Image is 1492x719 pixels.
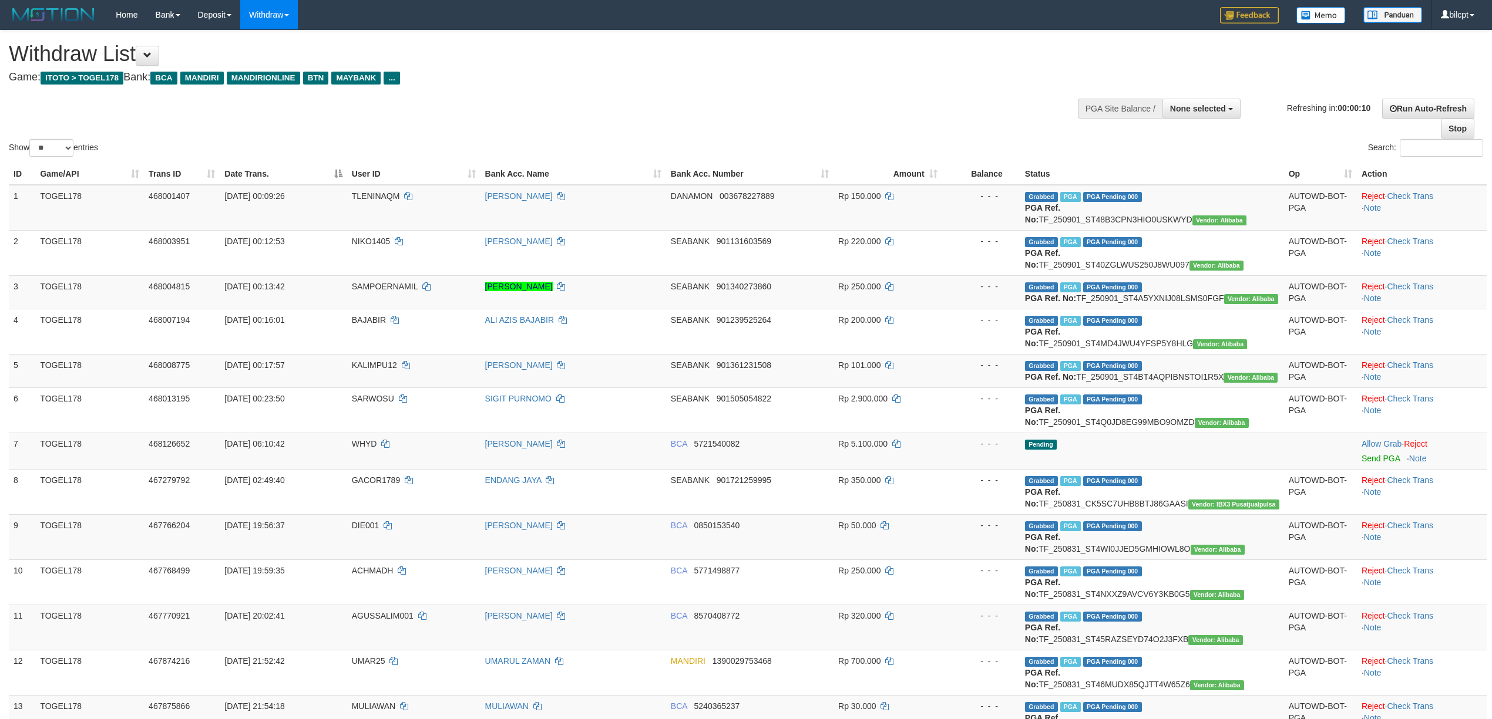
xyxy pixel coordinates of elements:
div: - - - [947,519,1016,531]
div: - - - [947,438,1016,450]
span: SEABANK [671,315,710,325]
span: Copy 5240365237 to clipboard [694,701,740,711]
a: Reject [1362,656,1385,666]
td: AUTOWD-BOT-PGA [1284,185,1357,231]
span: [DATE] 19:59:35 [224,566,284,575]
span: MANDIRIONLINE [227,72,300,85]
span: KALIMPU12 [352,360,397,370]
span: PGA Pending [1083,612,1142,622]
a: ENDANG JAYA [485,475,542,485]
td: AUTOWD-BOT-PGA [1284,559,1357,605]
td: TOGEL178 [35,185,144,231]
a: Check Trans [1387,701,1433,711]
b: PGA Ref. No: [1025,327,1060,348]
td: TF_250901_ST40ZGLWUS250J8WU097 [1020,230,1284,275]
td: TOGEL178 [35,650,144,695]
h4: Game: Bank: [9,72,983,83]
span: Marked by bilcs1 [1060,192,1081,202]
a: Check Trans [1387,566,1433,575]
a: Check Trans [1387,282,1433,291]
div: PGA Site Balance / [1078,99,1162,119]
b: PGA Ref. No: [1025,372,1076,382]
span: ... [384,72,399,85]
span: Grabbed [1025,282,1058,292]
span: 467279792 [149,475,190,485]
span: Marked by bilcs1 [1060,521,1081,531]
span: Copy 0850153540 to clipboard [694,521,740,530]
b: PGA Ref. No: [1025,487,1060,508]
a: Check Trans [1387,315,1433,325]
td: TF_250831_ST4WI0JJED5GMHIOWL8O [1020,514,1284,559]
td: · · [1357,230,1487,275]
td: TF_250831_CK5SC7UHB8BTJ86GAASI [1020,469,1284,514]
a: [PERSON_NAME] [485,521,553,530]
td: · · [1357,559,1487,605]
b: PGA Ref. No: [1025,578,1060,599]
span: Rp 350.000 [838,475,881,485]
span: MANDIRI [180,72,224,85]
span: 467766204 [149,521,190,530]
a: [PERSON_NAME] [485,611,553,620]
span: Rp 50.000 [838,521,876,530]
span: Copy 901361231508 to clipboard [717,360,771,370]
a: Note [1364,578,1382,587]
span: Vendor URL: https://settle4.1velocity.biz [1224,373,1278,383]
select: Showentries [29,139,73,157]
td: · · [1357,605,1487,650]
span: Vendor URL: https://settle4.1velocity.biz [1191,545,1245,555]
a: MULIAWAN [485,701,529,711]
td: AUTOWD-BOT-PGA [1284,469,1357,514]
span: [DATE] 21:54:18 [224,701,284,711]
th: Amount: activate to sort column ascending [834,163,942,185]
span: 467770921 [149,611,190,620]
span: WHYD [352,439,377,448]
span: Marked by bilcs1 [1060,612,1081,622]
a: Note [1409,454,1427,463]
td: TOGEL178 [35,387,144,433]
span: Grabbed [1025,521,1058,531]
td: TF_250901_ST48B3CPN3HIO0USKWYD [1020,185,1284,231]
td: TOGEL178 [35,309,144,354]
span: MULIAWAN [352,701,395,711]
span: 467768499 [149,566,190,575]
span: [DATE] 00:13:42 [224,282,284,291]
a: Note [1364,203,1382,212]
span: BCA [150,72,177,85]
span: Rp 250.000 [838,566,881,575]
a: [PERSON_NAME] [485,191,553,201]
img: panduan.png [1363,7,1422,23]
td: TF_250901_ST4Q0JD8EG99MBO9OMZD [1020,387,1284,433]
a: Reject [1404,439,1427,448]
span: Marked by bilcs1 [1060,476,1081,486]
span: Rp 200.000 [838,315,881,325]
span: Marked by bilcs1 [1060,394,1081,404]
td: · · [1357,514,1487,559]
th: Bank Acc. Name: activate to sort column ascending [480,163,666,185]
a: Check Trans [1387,656,1433,666]
span: 467875866 [149,701,190,711]
strong: 00:00:10 [1338,103,1370,112]
span: 468008775 [149,360,190,370]
th: Action [1357,163,1487,185]
span: PGA Pending [1083,192,1142,202]
a: Stop [1441,119,1474,139]
a: Check Trans [1387,360,1433,370]
th: Game/API: activate to sort column ascending [35,163,144,185]
td: 10 [9,559,35,605]
a: [PERSON_NAME] [485,237,553,246]
span: TLENINAQM [352,191,400,201]
span: 468007194 [149,315,190,325]
span: BCA [671,566,687,575]
span: SEABANK [671,394,710,403]
b: PGA Ref. No: [1025,532,1060,553]
a: Reject [1362,315,1385,325]
a: Send PGA [1362,454,1400,463]
td: AUTOWD-BOT-PGA [1284,275,1357,309]
td: · · [1357,650,1487,695]
span: [DATE] 00:23:50 [224,394,284,403]
span: SEABANK [671,360,710,370]
div: - - - [947,314,1016,326]
a: Reject [1362,394,1385,403]
td: 9 [9,514,35,559]
td: TOGEL178 [35,605,144,650]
